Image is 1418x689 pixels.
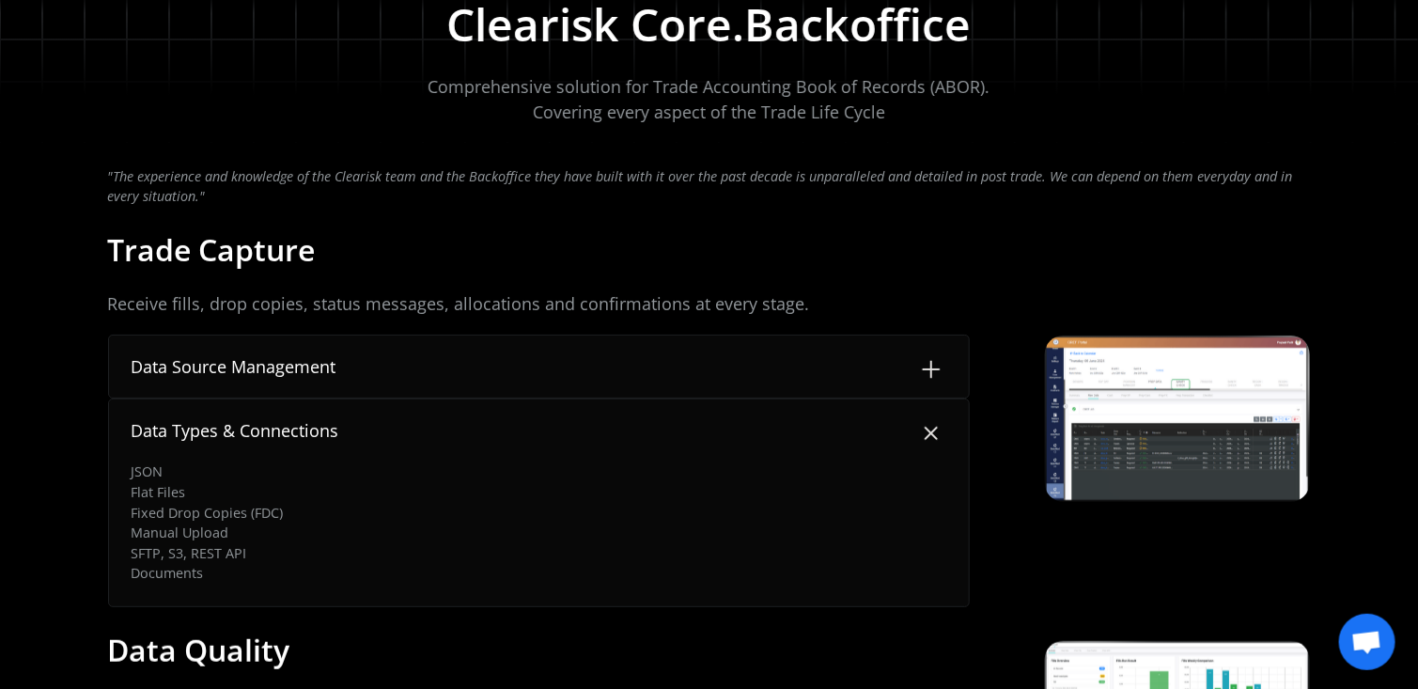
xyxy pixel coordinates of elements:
[132,354,336,380] div: Data Source Management
[132,418,339,444] div: Data Types & Connections
[108,631,290,670] h4: Data Quality
[108,230,316,270] h4: Trade Capture
[108,166,1311,207] p: "The experience and knowledge of the Clearisk team and the Backoffice they have built with it ove...
[1339,614,1395,670] div: Open chat
[911,413,953,455] img: Plus Icon
[429,74,990,125] p: Comprehensive solution for Trade Accounting Book of Records (ABOR). Covering every aspect of the ...
[132,462,284,584] p: JSON Flat Files Fixed Drop Copies (FDC) Manual Upload SFTP, S3, REST API Documents
[916,354,946,384] img: Plus Icon
[108,291,971,317] p: Receive fills, drop copies, status messages, allocations and confirmations at every stage.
